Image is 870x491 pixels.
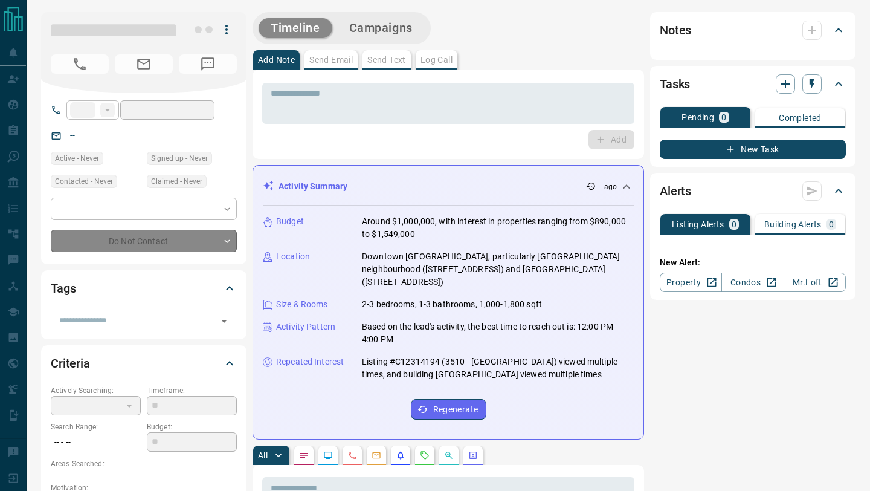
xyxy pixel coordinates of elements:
[829,220,834,229] p: 0
[396,450,405,460] svg: Listing Alerts
[362,298,542,311] p: 2-3 bedrooms, 1-3 bathrooms, 1,000-1,800 sqft
[216,313,233,330] button: Open
[51,385,141,396] p: Actively Searching:
[362,250,634,288] p: Downtown [GEOGRAPHIC_DATA], particularly [GEOGRAPHIC_DATA] neighbourhood ([STREET_ADDRESS]) and [...
[276,215,304,228] p: Budget
[51,354,90,373] h2: Criteria
[179,54,237,74] span: No Number
[147,421,237,432] p: Budget:
[323,450,333,460] svg: Lead Browsing Activity
[444,450,454,460] svg: Opportunities
[55,152,99,164] span: Active - Never
[660,256,846,269] p: New Alert:
[337,18,425,38] button: Campaigns
[660,70,846,99] div: Tasks
[151,152,208,164] span: Signed up - Never
[51,349,237,378] div: Criteria
[732,220,736,229] p: 0
[362,215,634,241] p: Around $1,000,000, with interest in properties ranging from $890,000 to $1,549,000
[468,450,478,460] svg: Agent Actions
[420,450,430,460] svg: Requests
[276,250,310,263] p: Location
[784,273,846,292] a: Mr.Loft
[721,273,784,292] a: Condos
[681,113,714,122] p: Pending
[660,74,690,94] h2: Tasks
[258,451,268,460] p: All
[147,385,237,396] p: Timeframe:
[660,21,691,40] h2: Notes
[660,273,722,292] a: Property
[70,131,75,140] a: --
[151,175,202,187] span: Claimed - Never
[299,450,309,460] svg: Notes
[411,399,486,420] button: Regenerate
[372,450,381,460] svg: Emails
[721,113,726,122] p: 0
[51,230,237,252] div: Do Not Contact
[660,181,691,201] h2: Alerts
[258,56,295,64] p: Add Note
[276,298,328,311] p: Size & Rooms
[279,180,347,193] p: Activity Summary
[51,54,109,74] span: No Number
[51,458,237,469] p: Areas Searched:
[51,274,237,303] div: Tags
[276,356,344,368] p: Repeated Interest
[779,114,822,122] p: Completed
[672,220,724,229] p: Listing Alerts
[362,320,634,346] p: Based on the lead's activity, the best time to reach out is: 12:00 PM - 4:00 PM
[51,279,76,298] h2: Tags
[51,421,141,432] p: Search Range:
[764,220,822,229] p: Building Alerts
[55,175,113,187] span: Contacted - Never
[362,356,634,381] p: Listing #C12314194 (3510 - [GEOGRAPHIC_DATA]) viewed multiple times, and building [GEOGRAPHIC_DAT...
[276,320,335,333] p: Activity Pattern
[598,181,617,192] p: -- ago
[347,450,357,460] svg: Calls
[660,140,846,159] button: New Task
[115,54,173,74] span: No Email
[263,175,634,198] div: Activity Summary-- ago
[660,177,846,206] div: Alerts
[51,432,141,452] p: -- - --
[259,18,332,38] button: Timeline
[660,16,846,45] div: Notes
